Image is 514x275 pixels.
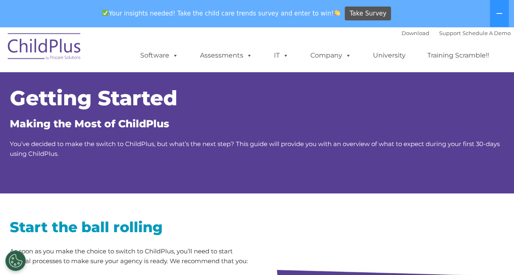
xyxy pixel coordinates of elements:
[302,47,359,64] a: Company
[439,30,461,36] a: Support
[334,10,340,16] img: 👏
[419,47,497,64] a: Training Scramble!!
[192,47,260,64] a: Assessments
[365,47,414,64] a: University
[10,118,169,130] span: Making the Most of ChildPlus
[10,218,251,236] h2: Start the ball rolling
[345,7,391,21] a: Take Survey
[132,47,186,64] a: Software
[99,5,344,21] span: Your insights needed! Take the child care trends survey and enter to win!
[462,30,511,36] a: Schedule A Demo
[402,30,511,36] font: |
[380,187,514,275] iframe: Chat Widget
[4,27,85,68] img: ChildPlus by Procare Solutions
[266,47,297,64] a: IT
[402,30,429,36] a: Download
[350,7,386,21] span: Take Survey
[102,10,108,16] img: ✅
[10,86,177,111] span: Getting Started
[10,246,251,266] p: As soon as you make the choice to switch to ChildPlus, you’ll need to start several processes to ...
[10,140,500,157] span: You’ve decided to make the switch to ChildPlus, but what’s the next step? This guide will provide...
[5,251,26,271] button: Cookies Settings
